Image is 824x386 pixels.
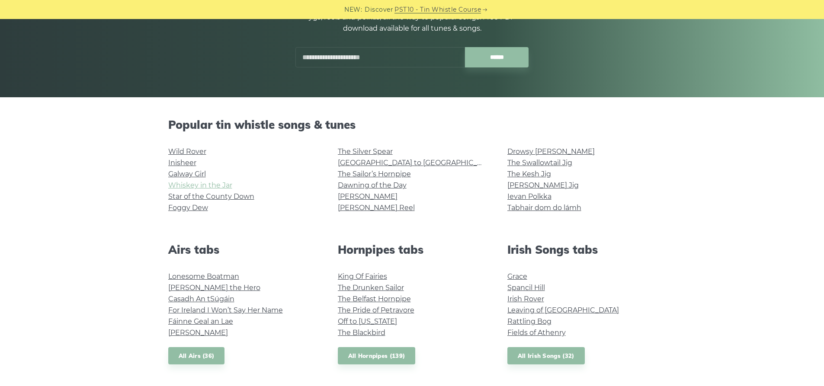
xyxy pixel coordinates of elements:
a: [PERSON_NAME] the Hero [168,284,260,292]
a: The Blackbird [338,329,385,337]
a: The Sailor’s Hornpipe [338,170,411,178]
a: The Pride of Petravore [338,306,414,314]
a: Ievan Polkka [507,192,551,201]
a: [PERSON_NAME] Jig [507,181,579,189]
a: The Belfast Hornpipe [338,295,411,303]
a: The Kesh Jig [507,170,551,178]
h2: Popular tin whistle songs & tunes [168,118,656,131]
a: King Of Fairies [338,272,387,281]
a: PST10 - Tin Whistle Course [394,5,481,15]
a: Off to [US_STATE] [338,317,397,325]
h2: Irish Songs tabs [507,243,656,256]
span: Discover [365,5,393,15]
a: [PERSON_NAME] Reel [338,204,415,212]
a: Galway Girl [168,170,206,178]
a: Grace [507,272,527,281]
a: Spancil Hill [507,284,545,292]
a: Wild Rover [168,147,206,156]
a: All Irish Songs (32) [507,347,585,365]
a: The Drunken Sailor [338,284,404,292]
a: Fields of Athenry [507,329,566,337]
a: Lonesome Boatman [168,272,239,281]
a: [GEOGRAPHIC_DATA] to [GEOGRAPHIC_DATA] [338,159,497,167]
a: [PERSON_NAME] [168,329,228,337]
a: All Hornpipes (139) [338,347,416,365]
a: Dawning of the Day [338,181,407,189]
a: Foggy Dew [168,204,208,212]
a: The Silver Spear [338,147,393,156]
a: Rattling Bog [507,317,551,325]
span: NEW: [344,5,362,15]
a: The Swallowtail Jig [507,159,572,167]
a: All Airs (36) [168,347,225,365]
a: Drowsy [PERSON_NAME] [507,147,595,156]
a: Irish Rover [507,295,544,303]
a: Leaving of [GEOGRAPHIC_DATA] [507,306,619,314]
h2: Hornpipes tabs [338,243,487,256]
a: Tabhair dom do lámh [507,204,581,212]
a: [PERSON_NAME] [338,192,398,201]
a: Star of the County Down [168,192,254,201]
a: Casadh An tSúgáin [168,295,234,303]
a: Inisheer [168,159,196,167]
a: Whiskey in the Jar [168,181,232,189]
a: For Ireland I Won’t Say Her Name [168,306,283,314]
h2: Airs tabs [168,243,317,256]
a: Fáinne Geal an Lae [168,317,233,325]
